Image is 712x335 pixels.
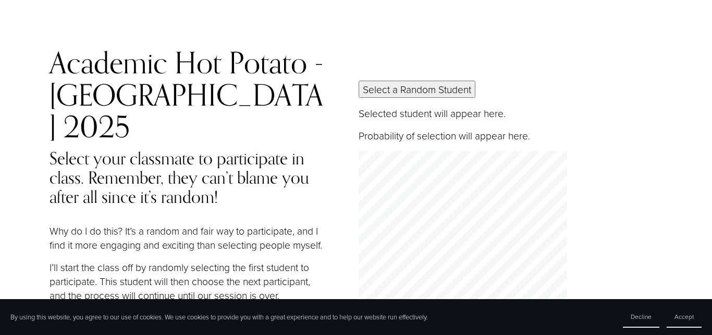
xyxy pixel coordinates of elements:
button: Select a Random Student [359,81,475,98]
span: Decline [631,312,652,321]
h2: Academic Hot Potato - [GEOGRAPHIC_DATA] 2025 [50,47,325,143]
p: Selected student will appear here. [359,106,691,120]
h4: Select your classmate to participate in class. Remember, they can’t blame you after all since it’... [50,149,325,207]
button: Accept [667,306,702,328]
p: Probability of selection will appear here. [359,128,691,143]
p: I’ll start the class off by randomly selecting the first student to participate. This student wil... [50,260,325,302]
span: Accept [674,312,694,321]
p: Why do I do this? It’s a random and fair way to participate, and I find it more engaging and exci... [50,224,325,252]
p: By using this website, you agree to our use of cookies. We use cookies to provide you with a grea... [10,313,428,322]
button: Decline [623,306,659,328]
